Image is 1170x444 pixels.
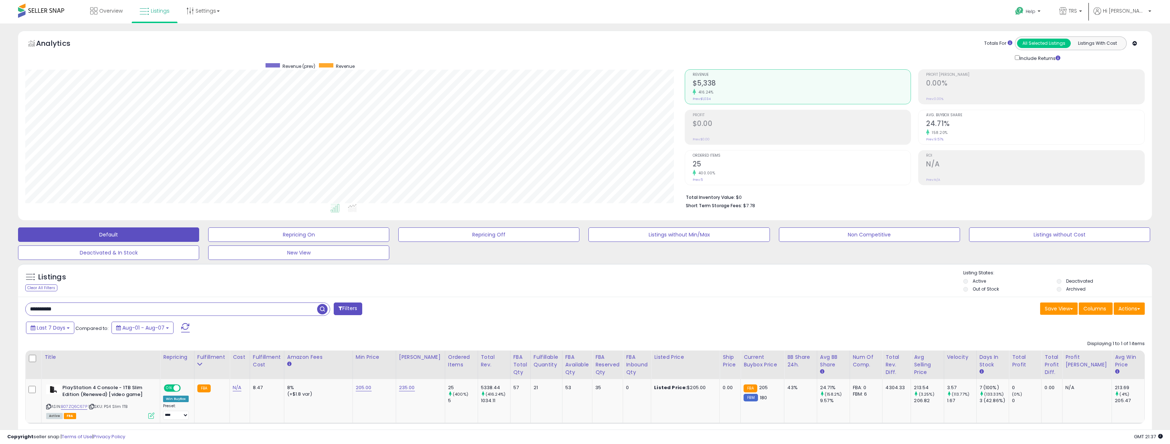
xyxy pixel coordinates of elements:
div: N/A [1065,384,1106,391]
span: TRS [1069,7,1077,14]
div: Listed Price [654,353,717,361]
div: 21 [534,384,557,391]
a: 205.00 [356,384,372,391]
div: 8% [287,384,347,391]
h5: Listings [38,272,66,282]
div: Include Returns [1009,54,1069,62]
span: FBA [64,413,76,419]
div: Current Buybox Price [744,353,781,369]
small: Days In Stock. [980,369,984,375]
div: Fulfillment [197,353,227,361]
div: Repricing [163,353,191,361]
div: Ship Price [723,353,737,369]
button: Default [18,227,199,242]
span: Revenue [693,73,911,77]
div: Preset: [163,404,189,420]
small: FBM [744,394,758,401]
a: B07ZQ6C67P [61,404,87,410]
div: Total Rev. [481,353,507,369]
span: Revenue [336,63,355,69]
div: Avg Win Price [1115,353,1141,369]
span: ON [165,385,174,391]
small: Prev: N/A [926,178,940,182]
small: (3.25%) [919,391,934,397]
small: 158.20% [929,130,948,135]
div: Velocity [947,353,973,361]
button: Filters [334,302,362,315]
span: Aug-01 - Aug-07 [122,324,165,331]
small: FBA [744,384,757,392]
span: Profit [693,113,911,117]
div: Ordered Items [448,353,475,369]
small: Avg BB Share. [820,369,824,375]
div: 25 [448,384,478,391]
div: 3.57 [947,384,976,391]
p: Listing States: [963,270,1152,277]
span: Revenue (prev) [282,63,315,69]
div: Total Profit Diff. [1044,353,1059,376]
span: Columns [1083,305,1106,312]
span: Avg. Buybox Share [926,113,1144,117]
div: Days In Stock [980,353,1006,369]
div: 1.67 [947,397,976,404]
button: New View [208,245,389,260]
label: Out of Stock [973,286,999,292]
small: (158.2%) [825,391,842,397]
b: Listed Price: [654,384,687,391]
small: Prev: $1,034 [693,97,711,101]
button: Repricing Off [398,227,579,242]
div: FBA Reserved Qty [595,353,620,376]
div: Profit [PERSON_NAME] [1065,353,1109,369]
button: Columns [1079,302,1113,315]
span: 180 [760,394,767,401]
small: Prev: 5 [693,178,703,182]
small: (113.77%) [952,391,969,397]
button: Listings With Cost [1070,39,1124,48]
h2: N/A [926,160,1144,170]
div: 1034.11 [481,397,510,404]
div: 53 [565,384,587,391]
span: $7.78 [743,202,755,209]
b: PlayStation 4 Console - 1TB Slim Edition (Renewed) [video game] [62,384,150,400]
span: 205 [759,384,768,391]
a: 235.00 [399,384,415,391]
div: Fulfillment Cost [253,353,281,369]
label: Deactivated [1066,278,1093,284]
div: 43% [787,384,811,391]
button: Deactivated & In Stock [18,245,199,260]
div: Num of Comp. [853,353,880,369]
a: Help [1009,1,1048,23]
div: Fulfillable Quantity [534,353,559,369]
div: 8.47 [253,384,279,391]
div: Win BuyBox [163,396,189,402]
span: Compared to: [75,325,109,332]
small: FBA [197,384,211,392]
div: 213.69 [1115,384,1144,391]
h2: 0.00% [926,79,1144,89]
h2: $5,338 [693,79,911,89]
small: Prev: 9.57% [926,137,943,142]
li: $0 [686,192,1139,201]
small: 416.24% [696,90,714,95]
button: Repricing On [208,227,389,242]
small: Prev: $0.00 [693,137,710,142]
button: Listings without Min/Max [588,227,770,242]
div: FBA Total Qty [513,353,527,376]
small: Amazon Fees. [287,361,292,367]
div: (+$1.8 var) [287,391,347,397]
div: 7 (100%) [980,384,1009,391]
a: Terms of Use [62,433,92,440]
div: Total Profit [1012,353,1038,369]
button: Listings without Cost [969,227,1150,242]
div: Totals For [984,40,1012,47]
div: 5338.44 [481,384,510,391]
div: Title [44,353,157,361]
a: Hi [PERSON_NAME] [1094,7,1151,23]
span: Profit [PERSON_NAME] [926,73,1144,77]
div: 4304.33 [885,384,905,391]
span: Help [1026,8,1035,14]
span: Listings [151,7,170,14]
div: Min Price [356,353,393,361]
small: Avg Win Price. [1115,369,1119,375]
span: All listings currently available for purchase on Amazon [46,413,63,419]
